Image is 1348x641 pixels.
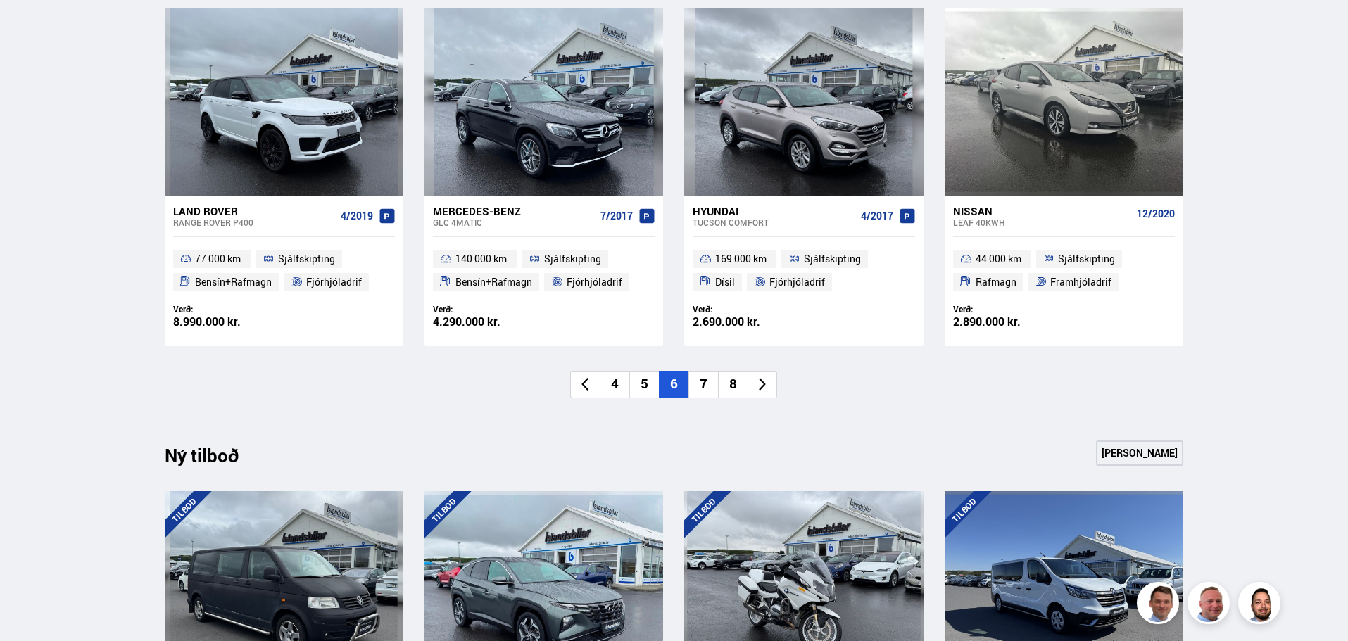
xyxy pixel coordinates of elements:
[306,274,362,291] span: Fjórhjóladrif
[945,196,1183,346] a: Nissan Leaf 40KWH 12/2020 44 000 km. Sjálfskipting Rafmagn Framhjóladrif Verð: 2.890.000 kr.
[433,304,544,315] div: Verð:
[953,205,1131,217] div: Nissan
[195,274,272,291] span: Bensín+Rafmagn
[567,274,622,291] span: Fjórhjóladrif
[11,6,53,48] button: Open LiveChat chat widget
[424,196,663,346] a: Mercedes-Benz GLC 4MATIC 7/2017 140 000 km. Sjálfskipting Bensín+Rafmagn Fjórhjóladrif Verð: 4.29...
[600,371,629,398] li: 4
[976,274,1016,291] span: Rafmagn
[433,217,595,227] div: GLC 4MATIC
[173,316,284,328] div: 8.990.000 kr.
[455,250,510,267] span: 140 000 km.
[953,316,1064,328] div: 2.890.000 kr.
[629,371,659,398] li: 5
[165,445,263,474] div: Ný tilboð
[861,210,893,222] span: 4/2017
[544,250,601,267] span: Sjálfskipting
[1190,584,1232,626] img: siFngHWaQ9KaOqBr.png
[684,196,923,346] a: Hyundai Tucson COMFORT 4/2017 169 000 km. Sjálfskipting Dísil Fjórhjóladrif Verð: 2.690.000 kr.
[718,371,748,398] li: 8
[455,274,532,291] span: Bensín+Rafmagn
[1137,208,1175,220] span: 12/2020
[1058,250,1115,267] span: Sjálfskipting
[804,250,861,267] span: Sjálfskipting
[1050,274,1111,291] span: Framhjóladrif
[1096,440,1183,466] a: [PERSON_NAME]
[693,316,804,328] div: 2.690.000 kr.
[693,205,855,217] div: Hyundai
[953,304,1064,315] div: Verð:
[693,304,804,315] div: Verð:
[976,250,1024,267] span: 44 000 km.
[278,250,335,267] span: Sjálfskipting
[715,250,769,267] span: 169 000 km.
[953,217,1131,227] div: Leaf 40KWH
[1139,584,1181,626] img: FbJEzSuNWCJXmdc-.webp
[600,210,633,222] span: 7/2017
[195,250,244,267] span: 77 000 km.
[173,205,335,217] div: Land Rover
[173,217,335,227] div: Range Rover P400
[341,210,373,222] span: 4/2019
[433,316,544,328] div: 4.290.000 kr.
[769,274,825,291] span: Fjórhjóladrif
[659,371,688,398] li: 6
[173,304,284,315] div: Verð:
[433,205,595,217] div: Mercedes-Benz
[688,371,718,398] li: 7
[1240,584,1283,626] img: nhp88E3Fdnt1Opn2.png
[693,217,855,227] div: Tucson COMFORT
[165,196,403,346] a: Land Rover Range Rover P400 4/2019 77 000 km. Sjálfskipting Bensín+Rafmagn Fjórhjóladrif Verð: 8....
[715,274,735,291] span: Dísil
